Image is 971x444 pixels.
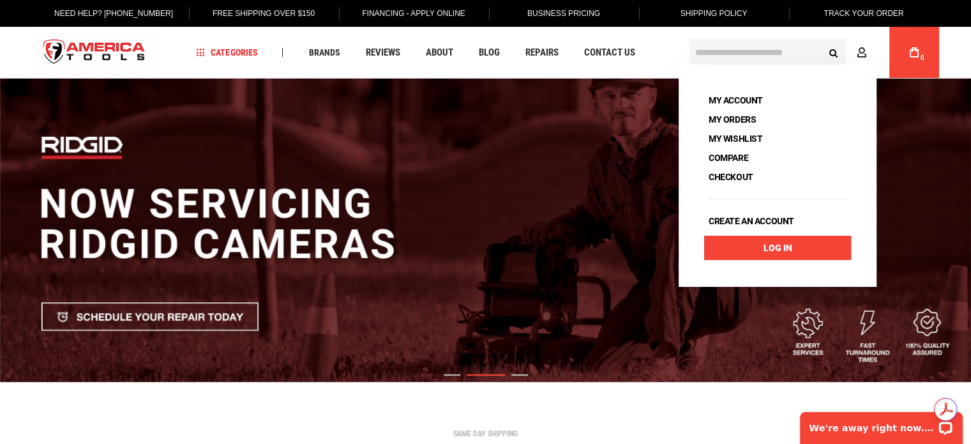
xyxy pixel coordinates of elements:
[190,44,263,61] a: Categories
[525,48,558,57] span: Repairs
[704,149,753,167] a: Compare
[578,44,640,61] a: Contact Us
[921,54,924,61] span: 0
[902,27,926,78] a: 0
[308,48,340,57] span: Brands
[704,130,767,148] a: My Wishlist
[472,44,505,61] a: Blog
[704,168,758,186] a: Checkout
[425,48,453,57] span: About
[704,91,767,109] a: My Account
[704,212,799,230] a: Create an account
[822,40,846,65] button: Search
[29,430,942,438] div: SAME DAY SHIPPING
[303,44,345,61] a: Brands
[419,44,458,61] a: About
[704,236,851,260] a: Log In
[478,48,499,57] span: Blog
[519,44,564,61] a: Repairs
[704,111,760,128] a: My Orders
[33,29,156,77] a: store logo
[583,48,635,57] span: Contact Us
[365,48,400,57] span: Reviews
[196,48,257,57] span: Categories
[33,29,156,77] img: America Tools
[359,44,405,61] a: Reviews
[792,404,971,444] iframe: LiveChat chat widget
[681,9,748,18] span: Shipping Policy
